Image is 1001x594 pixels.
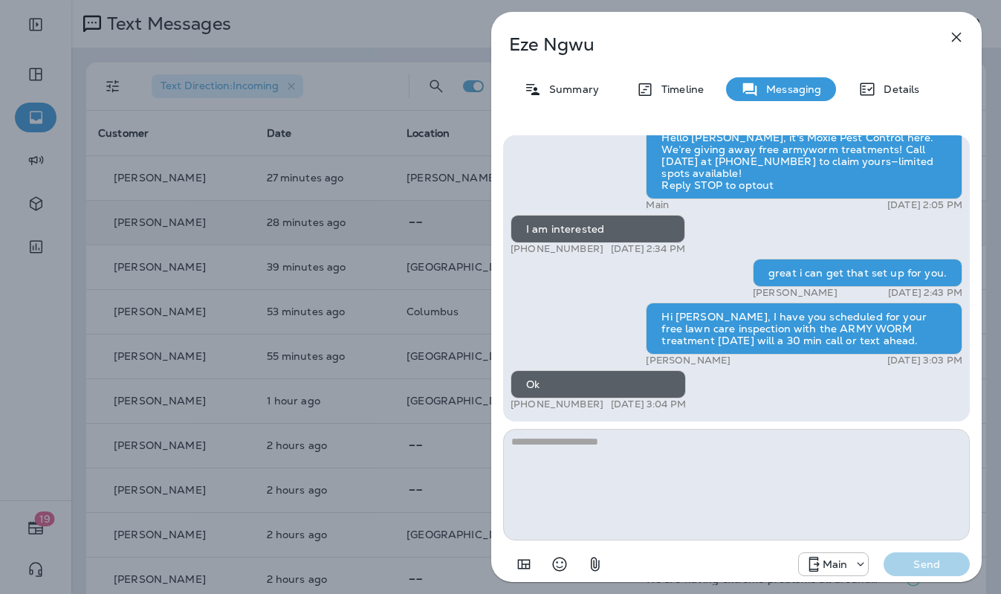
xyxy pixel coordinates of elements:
[888,287,962,299] p: [DATE] 2:43 PM
[753,287,838,299] p: [PERSON_NAME]
[542,83,599,95] p: Summary
[511,398,603,410] p: [PHONE_NUMBER]
[509,34,915,55] p: Eze Ngwu
[654,83,704,95] p: Timeline
[646,199,669,211] p: Main
[876,83,919,95] p: Details
[545,549,574,579] button: Select an emoji
[759,83,821,95] p: Messaging
[611,398,686,410] p: [DATE] 3:04 PM
[646,303,962,355] div: Hi [PERSON_NAME], I have you scheduled for your free lawn care inspection with the ARMY WORM trea...
[646,355,730,367] p: [PERSON_NAME]
[509,549,539,579] button: Add in a premade template
[511,215,685,243] div: I am interested
[823,558,848,570] p: Main
[611,243,685,255] p: [DATE] 2:34 PM
[511,243,603,255] p: [PHONE_NUMBER]
[799,555,869,573] div: +1 (817) 482-3792
[753,259,962,287] div: great i can get that set up for you.
[646,103,962,199] div: Hello [PERSON_NAME], it's Moxie Pest Control here. We’re giving away free armyworm treatments! Ca...
[887,355,962,367] p: [DATE] 3:03 PM
[887,199,962,211] p: [DATE] 2:05 PM
[511,370,686,398] div: Ok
